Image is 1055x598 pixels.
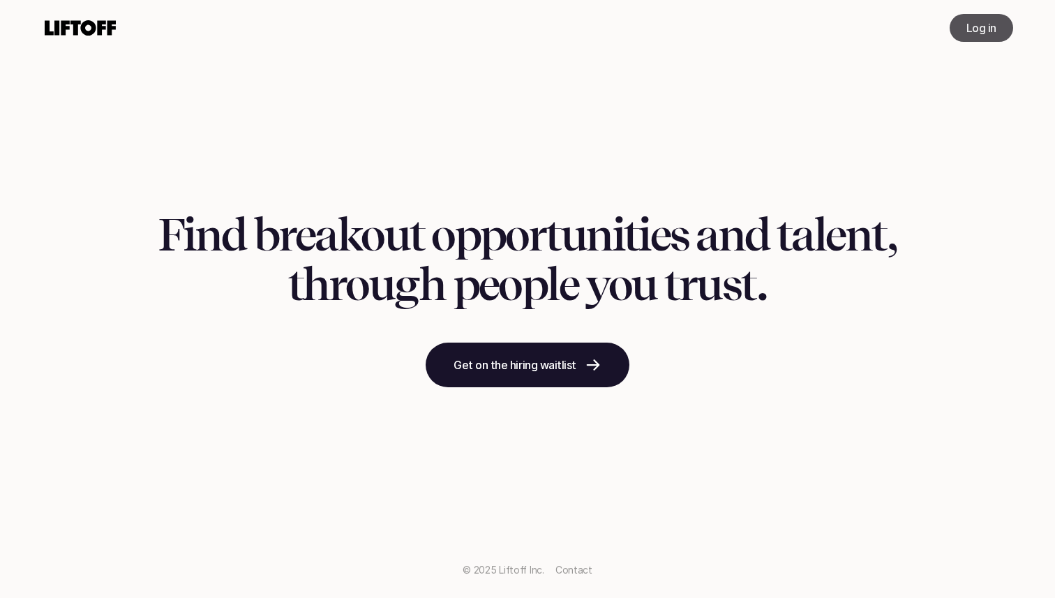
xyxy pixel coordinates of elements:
[555,565,592,576] a: Contact
[454,357,576,373] p: Get on the hiring waitlist
[966,20,996,36] p: Log in
[463,563,544,578] p: © 2025 Liftoff Inc.
[158,211,897,309] h1: Find breakout opportunities and talent, through people you trust.
[426,343,629,387] a: Get on the hiring waitlist
[950,14,1013,42] a: Log in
